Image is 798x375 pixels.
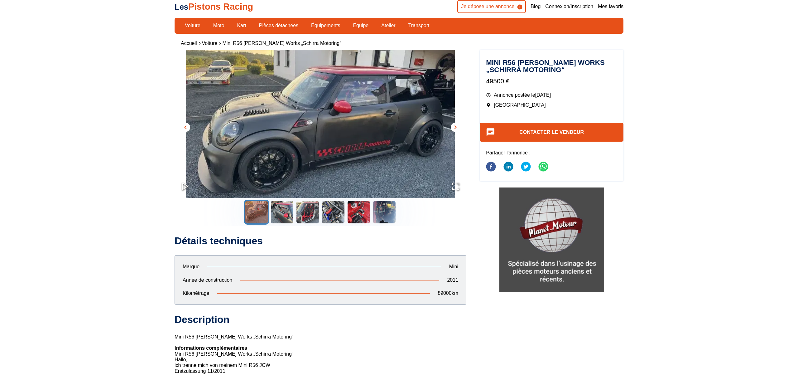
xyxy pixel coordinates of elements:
button: Go to Slide 1 [244,200,269,225]
p: [GEOGRAPHIC_DATA] [486,102,617,109]
p: Mini [441,263,466,270]
h2: Détails techniques [175,235,466,247]
b: Informations complémentaires [175,345,247,351]
a: Mes favoris [598,3,623,10]
p: Partager l'annonce : [486,149,617,156]
a: Transport [404,20,434,31]
a: LesPistons Racing [175,2,253,12]
img: image [175,50,466,212]
a: Connexion/Inscription [545,3,593,10]
a: Voiture [181,20,204,31]
button: linkedin [503,158,513,177]
button: twitter [521,158,531,177]
button: Go to Slide 4 [321,200,346,225]
button: Open Fullscreen [445,176,466,198]
p: 49500 € [486,76,617,85]
a: Équipements [307,20,344,31]
p: Annonce postée le [DATE] [486,92,617,99]
button: Go to Slide 2 [270,200,295,225]
div: Go to Slide 1 [175,50,466,198]
span: chevron_left [182,124,189,131]
p: 89000 km [430,290,466,297]
button: Contacter le vendeur [480,123,623,142]
div: Thumbnail Navigation [175,200,466,225]
a: Blog [531,3,541,10]
a: Voiture [202,41,218,46]
h2: Description [175,313,466,326]
button: chevron_left [181,123,190,132]
a: Pièces détachées [255,20,302,31]
p: Marque [175,263,207,270]
a: Équipe [349,20,373,31]
a: Contacter le vendeur [519,129,584,135]
span: Les [175,2,188,11]
button: Go to Slide 3 [295,200,320,225]
button: facebook [486,158,496,177]
p: 2011 [439,277,466,284]
a: Atelier [377,20,399,31]
button: whatsapp [538,158,548,177]
a: Accueil [181,41,197,46]
a: Kart [233,20,250,31]
a: Moto [209,20,228,31]
button: chevron_right [451,123,460,132]
button: Go to Slide 6 [372,200,397,225]
p: Année de construction [175,277,240,284]
a: Mini R56 [PERSON_NAME] Works „Schirra Motoring“ [222,41,341,46]
h1: Mini R56 [PERSON_NAME] Works „Schirra Motoring“ [486,59,617,73]
button: Play or Pause Slideshow [175,176,196,198]
button: Go to Slide 5 [346,200,371,225]
p: Kilométrage [175,290,217,297]
span: chevron_right [452,124,459,131]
